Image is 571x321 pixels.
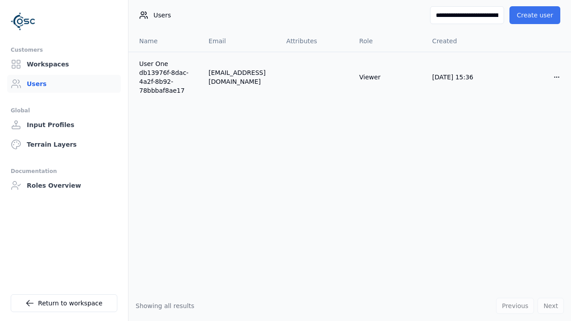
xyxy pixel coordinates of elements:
a: Roles Overview [7,177,121,194]
a: Return to workspace [11,294,117,312]
div: Customers [11,45,117,55]
th: Created [425,30,498,52]
div: [DATE] 15:36 [432,73,491,82]
img: Logo [11,9,36,34]
th: Attributes [279,30,352,52]
div: Viewer [359,73,418,82]
th: Name [128,30,202,52]
div: [EMAIL_ADDRESS][DOMAIN_NAME] [209,68,272,86]
a: Terrain Layers [7,136,121,153]
div: Documentation [11,166,117,177]
th: Email [202,30,279,52]
span: Users [153,11,171,20]
a: User One db13976f-8dac-4a2f-8b92-78bbbaf8ae17 [139,59,194,95]
a: Workspaces [7,55,121,73]
a: Input Profiles [7,116,121,134]
div: Global [11,105,117,116]
span: Showing all results [136,302,194,309]
th: Role [352,30,425,52]
a: Users [7,75,121,93]
button: Create user [509,6,560,24]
